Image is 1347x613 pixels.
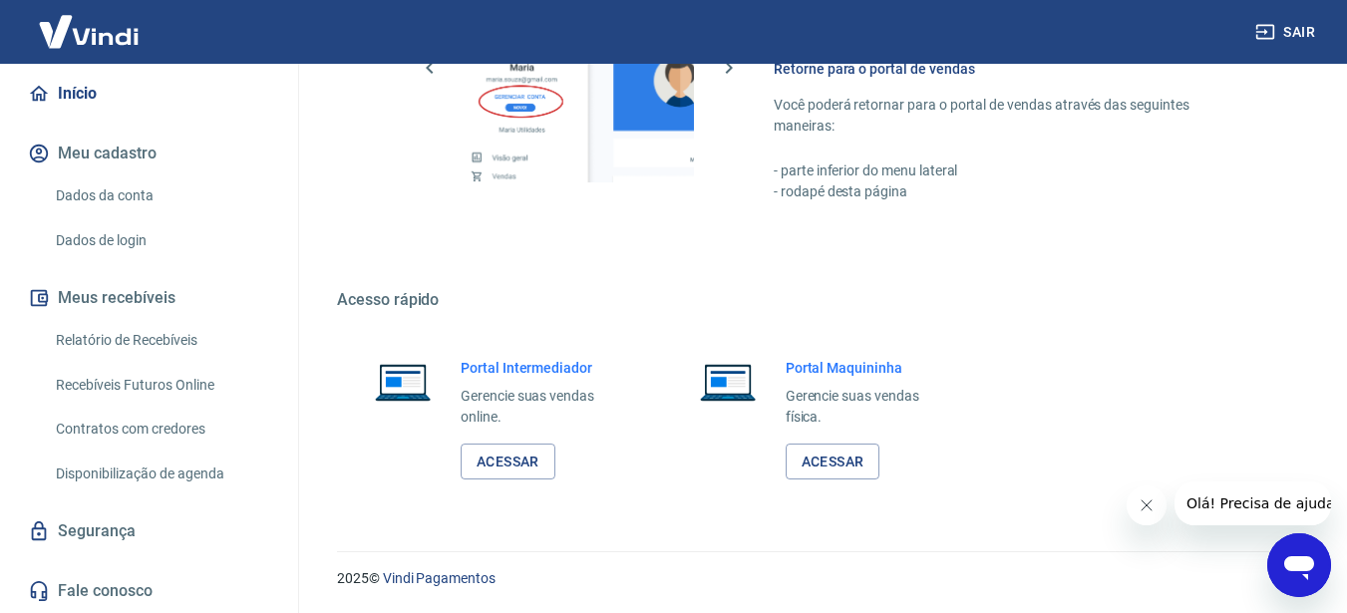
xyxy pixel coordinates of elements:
[774,181,1251,202] p: - rodapé desta página
[24,569,274,613] a: Fale conosco
[786,386,951,428] p: Gerencie suas vendas física.
[1127,485,1167,525] iframe: Fechar mensagem
[1251,14,1323,51] button: Sair
[48,365,274,406] a: Recebíveis Futuros Online
[48,409,274,450] a: Contratos com credores
[786,358,951,378] h6: Portal Maquininha
[24,1,154,62] img: Vindi
[461,386,626,428] p: Gerencie suas vendas online.
[24,509,274,553] a: Segurança
[24,276,274,320] button: Meus recebíveis
[24,132,274,175] button: Meu cadastro
[337,568,1299,589] p: 2025 ©
[361,358,445,406] img: Imagem de um notebook aberto
[774,59,1251,79] h6: Retorne para o portal de vendas
[12,14,168,30] span: Olá! Precisa de ajuda?
[24,72,274,116] a: Início
[1175,481,1331,525] iframe: Mensagem da empresa
[48,220,274,261] a: Dados de login
[48,454,274,494] a: Disponibilização de agenda
[48,175,274,216] a: Dados da conta
[461,358,626,378] h6: Portal Intermediador
[686,358,770,406] img: Imagem de um notebook aberto
[48,320,274,361] a: Relatório de Recebíveis
[383,570,496,586] a: Vindi Pagamentos
[461,444,555,480] a: Acessar
[786,444,880,480] a: Acessar
[337,290,1299,310] h5: Acesso rápido
[774,95,1251,137] p: Você poderá retornar para o portal de vendas através das seguintes maneiras:
[774,160,1251,181] p: - parte inferior do menu lateral
[1267,533,1331,597] iframe: Botão para abrir a janela de mensagens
